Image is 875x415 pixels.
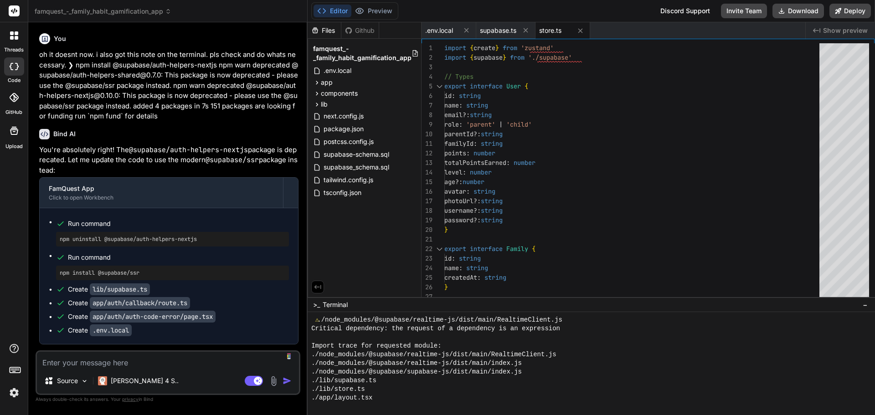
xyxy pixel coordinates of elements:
span: string [466,101,488,109]
span: string [484,273,506,282]
span: : [459,264,463,272]
span: totalPointsEarned [444,159,506,167]
label: Upload [5,143,23,150]
span: | [499,120,503,128]
span: famquest_-_family_habit_gamification_app [35,7,171,16]
code: app/auth/auth-code-error/page.tsx [90,311,216,323]
span: 'child' [506,120,532,128]
span: : [452,92,455,100]
div: 2 [422,53,432,62]
div: 4 [422,72,432,82]
code: lib/supabase.ts [90,283,150,295]
code: @supabase/auth-helpers-nextjs [129,145,248,154]
span: string [481,139,503,148]
span: create [474,44,495,52]
span: .env.local [323,65,352,76]
span: : [463,168,466,176]
span: password?: [444,216,481,224]
h6: You [54,34,66,43]
span: Family [506,245,528,253]
span: { [470,44,474,52]
button: Editor [314,5,351,17]
div: 7 [422,101,432,110]
span: level [444,168,463,176]
span: familyId [444,139,474,148]
div: 8 [422,110,432,120]
div: 12 [422,149,432,158]
div: 10 [422,129,432,139]
span: // Types [444,72,474,81]
span: − [863,300,868,309]
span: import [444,44,466,52]
p: Source [57,376,78,385]
div: 11 [422,139,432,149]
div: Click to open Workbench [49,194,274,201]
div: 23 [422,254,432,263]
span: supabase_schema.sql [323,162,390,173]
span: lib [321,100,328,109]
span: package.json [323,123,365,134]
span: avatar [444,187,466,195]
code: app/auth/callback/route.ts [90,297,190,309]
label: threads [4,46,24,54]
div: 17 [422,196,432,206]
span: ./lib/store.ts [311,385,365,394]
span: email?: [444,111,470,119]
span: ./node_modules/@supabase/realtime-js/dist/main/RealtimeClient.js [311,350,556,359]
div: 25 [422,273,432,282]
span: ./app/layout.tsx [311,394,372,402]
button: Download [772,4,824,18]
div: 26 [422,282,432,292]
span: User [506,82,521,90]
img: Pick Models [81,377,88,385]
span: Show preview [823,26,868,35]
span: supabase [474,53,503,61]
img: icon [283,376,292,385]
span: supabase-schema.sql [323,149,390,160]
pre: npm install @supabase/ssr [60,269,285,277]
span: photoUrl?: [444,197,481,205]
span: from [503,44,517,52]
span: from [510,53,525,61]
div: Create [68,326,132,335]
span: { [470,53,474,61]
span: : [452,254,455,262]
div: 20 [422,225,432,235]
div: 15 [422,177,432,187]
span: tsconfig.json [323,187,362,198]
span: export [444,245,466,253]
div: 9 [422,120,432,129]
span: string [459,254,481,262]
h6: Bind AI [53,129,76,138]
p: oh it doesnt now. i also got this note on the terminal. pls check and do whats necessary. ❯ npm i... [39,50,299,122]
span: import [444,53,466,61]
div: Create [68,298,190,307]
div: 22 [422,244,432,254]
span: number [470,168,492,176]
span: : [506,159,510,167]
label: GitHub [5,108,22,116]
span: : [459,120,463,128]
span: { [525,82,528,90]
span: >_ [313,300,320,309]
span: { [532,245,535,253]
p: Always double-check its answers. Your in Bind [36,395,300,404]
div: Github [341,26,379,35]
span: name [444,101,459,109]
div: Click to collapse the range. [433,244,445,254]
span: supabase.ts [480,26,516,35]
span: Run command [68,219,289,228]
span: ./node_modules/@supabase/realtime-js/dist/main/RealtimeClient.js [317,316,562,324]
span: famquest_-_family_habit_gamification_app [313,44,412,62]
span: ./node_modules/@supabase/supabase-js/dist/main/index.js [311,368,522,376]
span: parentId?: [444,130,481,138]
span: : [466,149,470,157]
div: 5 [422,82,432,91]
span: Terminal [323,300,348,309]
div: 14 [422,168,432,177]
span: export [444,82,466,90]
span: privacy [122,396,139,402]
span: id [444,254,452,262]
div: Files [308,26,341,35]
span: : [459,101,463,109]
